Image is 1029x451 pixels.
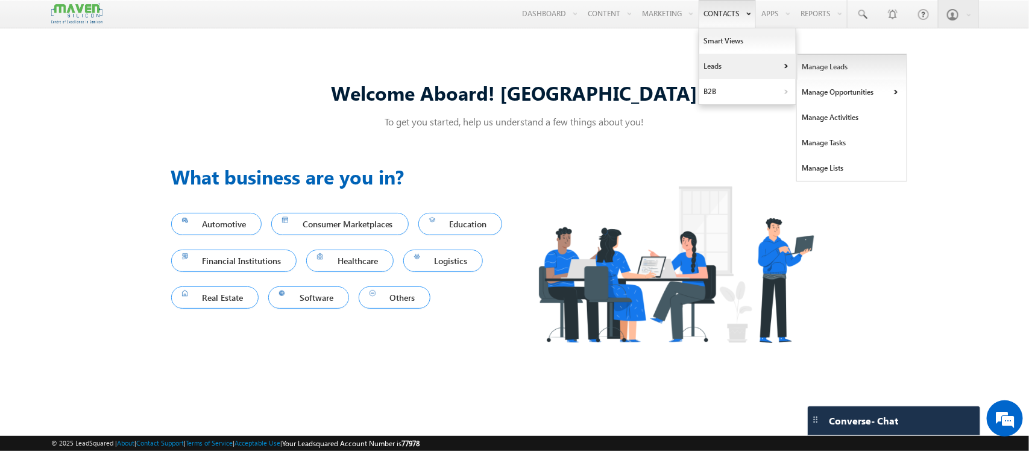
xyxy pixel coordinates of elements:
span: Financial Institutions [182,253,286,269]
a: Leads [699,54,796,79]
a: B2B [699,79,796,104]
a: Manage Lists [797,156,907,181]
img: carter-drag [811,415,820,424]
a: Manage Activities [797,105,907,130]
span: Education [429,216,492,232]
span: Converse - Chat [829,415,898,426]
p: To get you started, help us understand a few things about you! [171,115,858,128]
a: Terms of Service [186,439,233,447]
img: Industry.png [515,162,837,367]
a: Manage Tasks [797,130,907,156]
span: Your Leadsquared Account Number is [282,439,420,448]
span: Consumer Marketplaces [282,216,398,232]
span: Others [370,289,420,306]
a: About [117,439,134,447]
span: Real Estate [182,289,248,306]
h3: What business are you in? [171,162,515,191]
div: Welcome Aboard! [GEOGRAPHIC_DATA] [171,80,858,106]
a: Contact Support [136,439,184,447]
a: Acceptable Use [234,439,280,447]
span: Automotive [182,216,251,232]
span: Logistics [414,253,473,269]
span: 77978 [401,439,420,448]
span: Software [279,289,338,306]
a: Smart Views [699,28,796,54]
a: Manage Leads [797,54,907,80]
span: Healthcare [317,253,383,269]
a: Manage Opportunities [797,80,907,105]
span: © 2025 LeadSquared | | | | | [51,438,420,449]
img: Custom Logo [51,3,102,24]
